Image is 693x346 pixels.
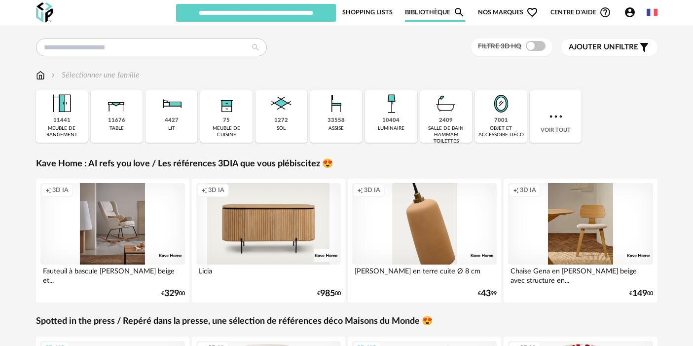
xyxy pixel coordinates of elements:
div: assise [328,125,344,132]
span: Centre d'aideHelp Circle Outline icon [550,6,611,18]
span: Heart Outline icon [526,6,538,18]
div: Chaise Gena en [PERSON_NAME] beige avec structure en... [508,265,653,284]
div: Licia [196,265,341,284]
div: 2409 [439,117,453,124]
span: Creation icon [513,186,519,194]
div: salle de bain hammam toilettes [423,125,469,145]
div: [PERSON_NAME] en terre cuite Ø 8 cm [352,265,497,284]
div: 33558 [328,117,345,124]
span: Filter icon [638,41,650,53]
span: Creation icon [201,186,207,194]
a: Spotted in the press / Repéré dans la presse, une sélection de références déco Maisons du Monde 😍 [36,316,433,327]
span: Creation icon [357,186,363,194]
div: table [109,125,124,132]
span: Nos marques [478,3,538,22]
div: € 00 [317,290,341,297]
a: Creation icon 3D IA Licia €98500 [192,179,346,303]
a: BibliothèqueMagnify icon [405,3,465,22]
span: Help Circle Outline icon [599,6,611,18]
span: 149 [632,290,647,297]
span: 985 [320,290,335,297]
div: meuble de rangement [39,125,85,138]
a: Creation icon 3D IA Chaise Gena en [PERSON_NAME] beige avec structure en... €14900 [504,179,657,303]
div: € 99 [478,290,497,297]
span: filtre [569,42,638,52]
img: svg+xml;base64,PHN2ZyB3aWR0aD0iMTYiIGhlaWdodD0iMTYiIHZpZXdCb3g9IjAgMCAxNiAxNiIgZmlsbD0ibm9uZSIgeG... [49,70,57,81]
a: Kave Home : AI refs you love / Les références 3DIA que vous plébiscitez 😍 [36,158,333,170]
img: Table.png [103,90,130,117]
img: Luminaire.png [378,90,404,117]
a: Shopping Lists [342,3,393,22]
img: OXP [36,2,53,23]
img: Sol.png [268,90,294,117]
span: 3D IA [364,186,380,194]
div: 10404 [382,117,400,124]
span: Magnify icon [453,6,465,18]
span: Account Circle icon [624,6,636,18]
div: 11676 [108,117,125,124]
div: Sélectionner une famille [49,70,140,81]
div: sol [277,125,286,132]
div: meuble de cuisine [203,125,249,138]
span: 3D IA [52,186,69,194]
img: Literie.png [158,90,185,117]
span: 3D IA [208,186,224,194]
img: Rangement.png [213,90,240,117]
button: Ajouter unfiltre Filter icon [561,39,657,56]
img: Miroir.png [488,90,514,117]
span: Filtre 3D HQ [478,43,521,50]
div: luminaire [378,125,404,132]
div: 1272 [274,117,288,124]
a: Creation icon 3D IA [PERSON_NAME] en terre cuite Ø 8 cm €4399 [348,179,502,303]
span: 3D IA [520,186,536,194]
span: Account Circle icon [624,6,640,18]
div: € 00 [161,290,185,297]
img: Salle%20de%20bain.png [433,90,459,117]
span: 43 [481,290,491,297]
div: 75 [223,117,230,124]
div: objet et accessoire déco [478,125,524,138]
div: Voir tout [530,90,582,143]
img: Assise.png [323,90,350,117]
img: more.7b13dc1.svg [547,108,565,125]
span: Creation icon [45,186,51,194]
span: Ajouter un [569,43,615,51]
div: Fauteuil à bascule [PERSON_NAME] beige et... [40,265,185,284]
div: 4427 [165,117,179,124]
div: 7001 [494,117,508,124]
img: fr [647,7,657,18]
div: € 00 [629,290,653,297]
a: Creation icon 3D IA Fauteuil à bascule [PERSON_NAME] beige et... €32900 [36,179,190,303]
span: 329 [164,290,179,297]
div: 11441 [53,117,71,124]
img: Meuble%20de%20rangement.png [48,90,75,117]
div: lit [168,125,175,132]
img: svg+xml;base64,PHN2ZyB3aWR0aD0iMTYiIGhlaWdodD0iMTciIHZpZXdCb3g9IjAgMCAxNiAxNyIgZmlsbD0ibm9uZSIgeG... [36,70,45,81]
